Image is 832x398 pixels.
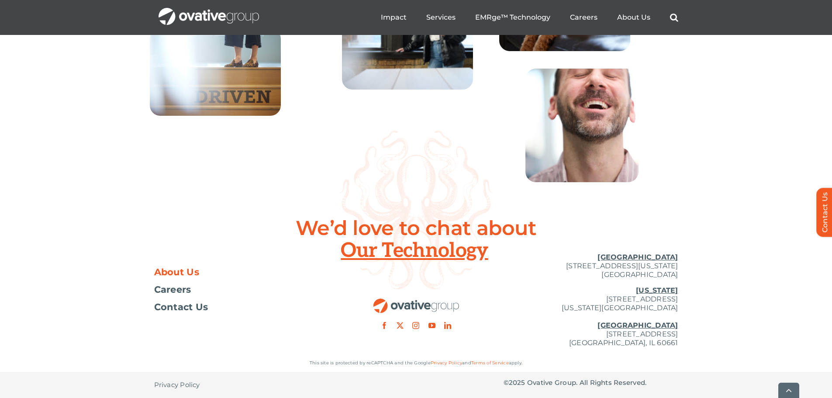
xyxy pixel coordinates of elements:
u: [US_STATE] [636,286,678,294]
u: [GEOGRAPHIC_DATA] [597,253,678,261]
a: About Us [154,268,329,277]
span: 2025 [509,378,525,387]
p: This site is protected by reCAPTCHA and the Google and apply. [154,359,678,367]
u: [GEOGRAPHIC_DATA] [597,321,678,329]
img: Home – Careers 8 [525,69,639,182]
a: linkedin [444,322,451,329]
a: OG_Full_horizontal_WHT [159,7,259,15]
a: Privacy Policy [431,360,462,366]
a: youtube [428,322,435,329]
a: Search [670,13,678,22]
a: About Us [617,13,650,22]
a: instagram [412,322,419,329]
p: [STREET_ADDRESS][US_STATE] [GEOGRAPHIC_DATA] [504,253,678,279]
nav: Footer Menu [154,268,329,311]
nav: Menu [381,3,678,31]
p: © Ovative Group. All Rights Reserved. [504,378,678,387]
nav: Footer - Privacy Policy [154,372,329,398]
a: facebook [381,322,388,329]
a: Careers [570,13,597,22]
a: Services [426,13,456,22]
img: Home – Careers 3 [150,28,281,116]
a: Careers [154,285,329,294]
a: Terms of Service [471,360,509,366]
a: Impact [381,13,407,22]
a: Privacy Policy [154,372,200,398]
span: Careers [154,285,191,294]
p: [STREET_ADDRESS] [US_STATE][GEOGRAPHIC_DATA] [STREET_ADDRESS] [GEOGRAPHIC_DATA], IL 60661 [504,286,678,347]
span: Contact Us [154,303,208,311]
span: Privacy Policy [154,381,200,389]
a: EMRge™ Technology [475,13,550,22]
a: OG_Full_horizontal_RGB [373,298,460,306]
a: Contact Us [154,303,329,311]
a: twitter [397,322,404,329]
span: About Us [154,268,200,277]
